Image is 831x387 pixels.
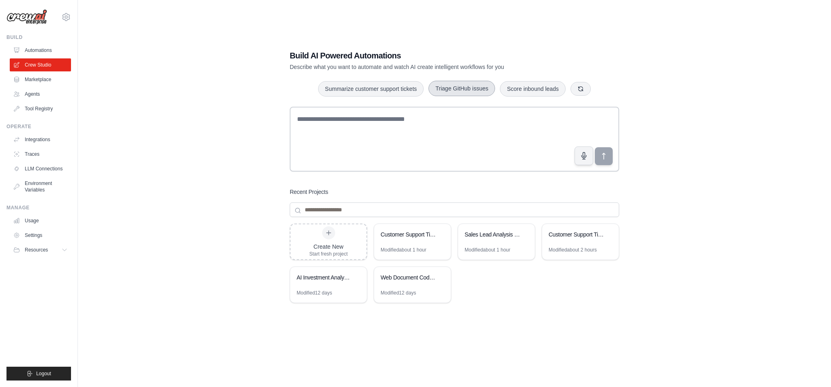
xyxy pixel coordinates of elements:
img: Logo [6,9,47,25]
a: Marketplace [10,73,71,86]
div: Create New [309,243,348,251]
h3: Recent Projects [290,188,328,196]
div: Modified 12 days [381,290,416,296]
a: Environment Variables [10,177,71,196]
a: Agents [10,88,71,101]
button: Click to speak your automation idea [575,146,593,165]
a: Traces [10,148,71,161]
a: Crew Studio [10,58,71,71]
div: AI Investment Analysis Firm [297,273,352,282]
div: Modified about 1 hour [381,247,426,253]
div: Manage [6,204,71,211]
a: LLM Connections [10,162,71,175]
div: Modified about 1 hour [465,247,510,253]
div: Customer Support Ticket Intelligence System [381,230,436,239]
button: Get new suggestions [571,82,591,96]
button: Triage GitHub issues [428,81,495,96]
iframe: Chat Widget [790,348,831,387]
a: Tool Registry [10,102,71,115]
div: Customer Support Ticket Processing System [549,230,604,239]
button: Resources [10,243,71,256]
h1: Build AI Powered Automations [290,50,562,61]
div: Sales Lead Analysis & Routing Automation [465,230,520,239]
div: Modified about 2 hours [549,247,597,253]
div: Build [6,34,71,41]
span: Logout [36,370,51,377]
a: Integrations [10,133,71,146]
a: Settings [10,229,71,242]
a: Automations [10,44,71,57]
div: Start fresh project [309,251,348,257]
p: Describe what you want to automate and watch AI create intelligent workflows for you [290,63,562,71]
div: Operate [6,123,71,130]
div: Web Document Code Analysis & Optimization [381,273,436,282]
div: Modified 12 days [297,290,332,296]
a: Usage [10,214,71,227]
button: Summarize customer support tickets [318,81,424,97]
span: Resources [25,247,48,253]
button: Logout [6,367,71,381]
button: Score inbound leads [500,81,566,97]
